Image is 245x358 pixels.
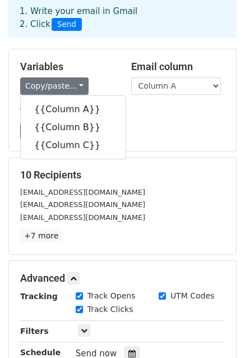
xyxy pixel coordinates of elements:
[20,292,58,301] strong: Tracking
[20,213,145,222] small: [EMAIL_ADDRESS][DOMAIN_NAME]
[87,290,136,302] label: Track Opens
[131,61,225,73] h5: Email column
[87,304,133,315] label: Track Clicks
[21,118,126,136] a: {{Column B}}
[11,5,234,31] div: 1. Write your email in Gmail 2. Click
[20,61,114,73] h5: Variables
[20,77,89,95] a: Copy/paste...
[20,272,225,284] h5: Advanced
[21,100,126,118] a: {{Column A}}
[170,290,214,302] label: UTM Codes
[20,169,225,181] h5: 10 Recipients
[189,304,245,358] iframe: Chat Widget
[20,327,49,336] strong: Filters
[21,136,126,154] a: {{Column C}}
[20,200,145,209] small: [EMAIL_ADDRESS][DOMAIN_NAME]
[20,229,62,243] a: +7 more
[20,348,61,357] strong: Schedule
[20,188,145,196] small: [EMAIL_ADDRESS][DOMAIN_NAME]
[52,18,82,31] span: Send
